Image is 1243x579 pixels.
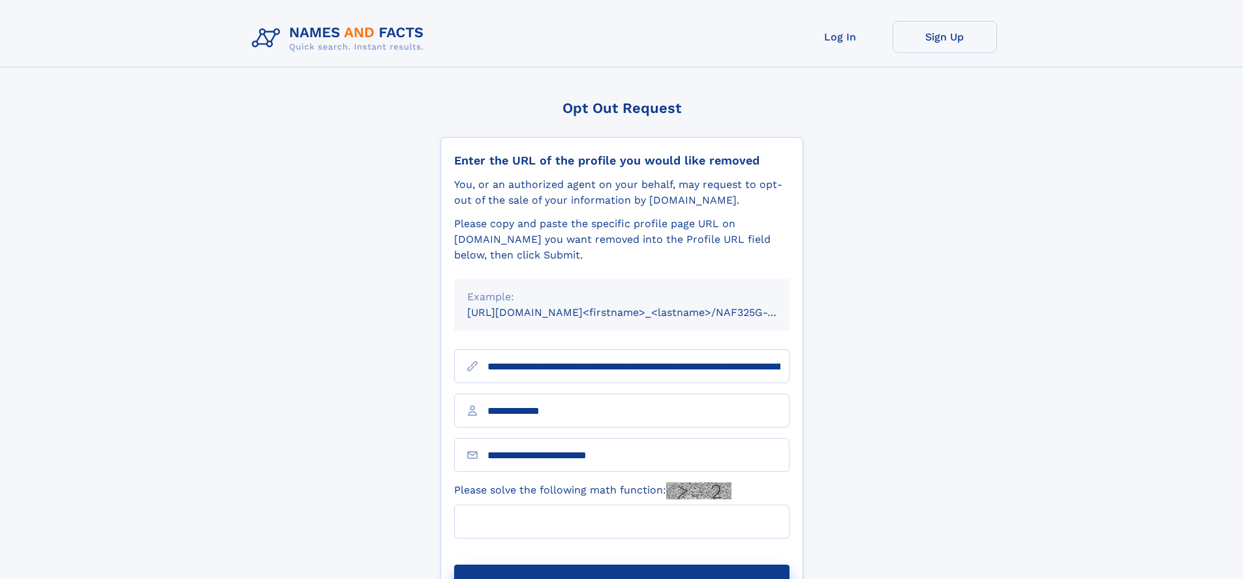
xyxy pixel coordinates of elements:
[467,289,776,305] div: Example:
[454,177,790,208] div: You, or an authorized agent on your behalf, may request to opt-out of the sale of your informatio...
[788,21,893,53] a: Log In
[893,21,997,53] a: Sign Up
[454,153,790,168] div: Enter the URL of the profile you would like removed
[467,306,814,319] small: [URL][DOMAIN_NAME]<firstname>_<lastname>/NAF325G-xxxxxxxx
[247,21,435,56] img: Logo Names and Facts
[454,482,731,499] label: Please solve the following math function:
[454,216,790,263] div: Please copy and paste the specific profile page URL on [DOMAIN_NAME] you want removed into the Pr...
[440,100,803,116] div: Opt Out Request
